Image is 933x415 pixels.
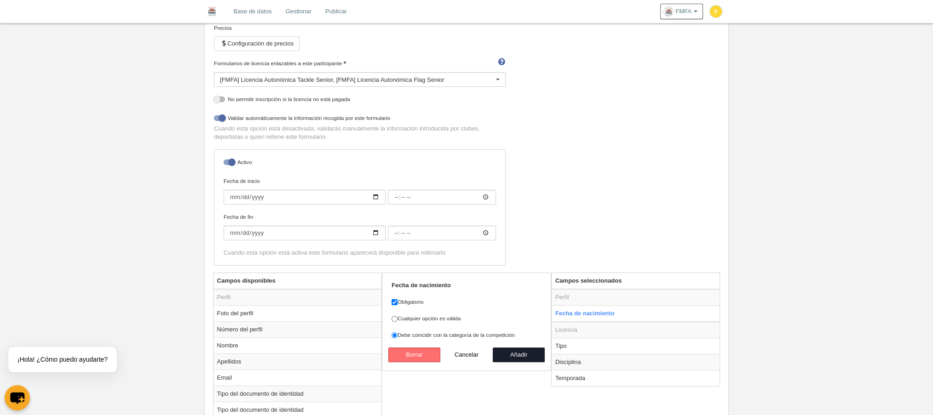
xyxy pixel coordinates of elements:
button: Añadir [493,347,545,362]
div: ¡Hola! ¿Cómo puedo ayudarte? [8,347,117,372]
td: Número del perfil [213,321,382,337]
td: Apellidos [213,353,382,370]
label: Fecha de fin [224,213,496,240]
input: Fecha de inicio [388,190,496,205]
i: Obligatorio [343,61,346,64]
div: Precios [214,24,506,32]
span: FMFA [675,7,691,16]
div: Cuando esta opción está activa este formulario aparecerá disponible para rellenarlo [224,249,496,257]
button: Configuración de precios [214,36,299,51]
th: Campos seleccionados [552,273,720,289]
input: Fecha de inicio [224,190,386,205]
label: Cualquier opción es válida [392,314,541,323]
td: Tipo del documento de identidad [213,386,382,402]
strong: Fecha de nacimiento [392,282,451,289]
button: Cancelar [440,347,493,362]
td: Foto del perfil [213,305,382,321]
td: Disciplina [552,354,720,370]
label: Formularios de licencia enlazables a este participante [214,59,506,68]
label: Debe coincidir con la categoría de la competición [392,331,541,339]
input: Fecha de fin [388,226,496,240]
td: Fecha de nacimiento [552,305,720,322]
label: Fecha de inicio [224,177,496,205]
span: [FMFA] Licencia Autonómica Tackle Senior [220,76,333,83]
th: Campos disponibles [213,273,382,289]
input: Cualquier opción es válida [392,316,397,322]
td: Temporada [552,370,720,386]
td: Licencia [552,322,720,338]
td: Tipo [552,338,720,354]
img: c2l6ZT0zMHgzMCZmcz05JnRleHQ9UCZiZz1mZGQ4MzU%3D.png [710,6,722,17]
input: Obligatorio [392,299,397,305]
img: FMFA [205,6,219,17]
label: Activo [224,158,496,169]
img: OaSyhHG2e8IO.30x30.jpg [664,7,673,16]
button: Borrar [388,347,441,362]
input: Debe coincidir con la categoría de la competición [392,332,397,338]
label: No permitir inscripción si la licencia no está pagada [214,95,506,106]
input: Fecha de fin [224,226,386,240]
a: FMFA [660,4,703,19]
button: chat-button [5,385,30,410]
span: [FMFA] Licencia Autonómica Flag Senior [336,76,444,83]
td: Email [213,370,382,386]
label: Obligatorio [392,298,541,306]
td: Nombre [213,337,382,353]
td: Perfil [552,289,720,306]
label: Validar automáticamente la información recogida por este formulario [214,114,506,125]
td: Perfil [213,289,382,306]
p: Cuando esta opción está desactivada, validarás manualmente la información introducida por clubes,... [214,125,506,141]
